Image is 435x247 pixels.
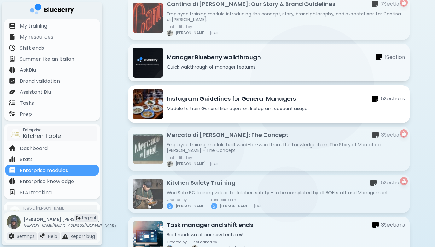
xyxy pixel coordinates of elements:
p: AskBlu [20,66,36,74]
p: Brief rundown of our new features! [167,232,405,238]
img: file icon [9,100,15,106]
p: [PERSON_NAME][EMAIL_ADDRESS][DOMAIN_NAME] [23,223,116,228]
p: SLAI tracking [20,189,52,196]
span: Kitchen Table [23,132,61,140]
p: Last edited by [192,240,246,244]
p: 3 Section s [381,221,405,229]
img: file icon [9,67,15,73]
p: 1 Section [385,53,405,61]
img: Instagram Guidelines for General Managers [133,89,163,119]
span: Log out [82,216,96,221]
img: sections icon [372,222,379,229]
p: Tasks [20,99,34,107]
p: Created by [167,240,187,244]
p: Stats [20,156,33,163]
img: locked module [402,0,406,5]
img: sections icon [372,132,379,139]
p: Module to train General Managers on Instagram account usage. [167,106,405,111]
img: logout [76,216,81,221]
a: Instagram Guidelines for General ManagersInstagram Guidelines for General Managerssections icon5S... [128,85,410,123]
span: [PERSON_NAME] [176,31,206,36]
img: company thumbnail [9,206,20,218]
img: locked module [402,131,406,136]
p: Employee training module introducing the concept, story, brand philosophy, and expectations for C... [167,11,405,22]
p: Dashboard [20,145,48,152]
img: file icon [40,233,45,239]
img: file icon [9,89,15,95]
span: [PERSON_NAME] [176,204,206,209]
p: Brand validation [20,77,60,85]
p: Mercato di [PERSON_NAME]: The Concept [167,131,288,139]
img: file icon [9,45,15,51]
img: file icon [9,178,15,184]
p: Assistant Blu [20,88,51,96]
a: Manager Blueberry walkthroughManager Blueberry walkthroughsections icon1SectionQuick walkthrough ... [128,44,410,81]
p: 15 Section s [379,179,405,187]
p: Task manager and shift ends [167,221,253,229]
img: Manager Blueberry walkthrough [133,48,163,78]
img: file icon [9,156,15,162]
a: locked moduleMercato di Luigi: The ConceptMercato di [PERSON_NAME]: The Conceptsections icon3Sect... [128,127,410,171]
span: S [169,203,171,209]
img: file icon [9,34,15,40]
img: file icon [9,78,15,84]
p: Last edited by [167,25,221,29]
p: Employee training module built word-for-word from the knowledge item: The Story of Mercato di [PE... [167,142,405,153]
img: sections icon [372,1,378,8]
img: sections icon [376,54,382,61]
span: S [213,203,215,209]
img: Mercato di Luigi: The Concept [133,134,163,164]
img: company thumbnail [10,129,20,139]
img: sections icon [370,179,377,187]
img: file icon [9,233,14,239]
img: Kitchen Safety Training [133,179,163,209]
p: Report bug [71,233,95,239]
p: Created by [167,198,206,202]
span: [PERSON_NAME] [176,161,206,166]
p: 3 Section s [381,131,405,139]
img: file icon [9,145,15,151]
p: Shift ends [20,44,44,52]
span: [DATE] [210,162,221,166]
img: file icon [9,111,15,117]
span: 1085 E [PERSON_NAME] [23,206,66,211]
p: Prep [20,110,32,118]
p: Instagram Guidelines for General Managers [167,94,296,103]
img: file icon [9,56,15,62]
p: [PERSON_NAME] [PERSON_NAME] [23,216,116,222]
p: Kitchen Safety Training [167,178,235,187]
p: Quick walkthrough of manager features [167,64,405,70]
p: Settings [17,233,35,239]
img: file icon [9,23,15,29]
span: [DATE] [210,31,221,35]
img: Cantina di Luigi: Our Story & Brand Guidelines [133,3,163,33]
img: file icon [9,167,15,173]
img: profile image [167,30,173,36]
p: 7 Section s [381,0,405,8]
p: Last edited by [211,198,265,202]
p: WorkSafe BC training videos for kitchen safety - to be completed by all BOH staff and Management [167,190,405,195]
p: Last edited by [167,156,221,160]
img: sections icon [372,95,378,103]
img: profile image [167,161,173,167]
p: Help [48,233,57,239]
p: Summer like an Italian [20,55,74,63]
img: file icon [9,189,15,195]
img: profile photo [7,215,21,235]
img: company logo [30,4,74,17]
a: locked moduleKitchen Safety TrainingKitchen Safety Trainingsections icon15SectionsWorkSafe BC tra... [128,175,410,213]
span: Enterprise [23,127,61,132]
span: [PERSON_NAME] [220,204,250,209]
span: [DATE] [254,204,265,208]
img: file icon [62,233,68,239]
p: My training [20,22,47,30]
p: Enterprise modules [20,167,68,174]
p: Manager Blueberry walkthrough [167,53,261,62]
img: locked module [402,179,406,183]
p: Enterprise knowledge [20,178,74,185]
p: 5 Section s [381,95,405,103]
